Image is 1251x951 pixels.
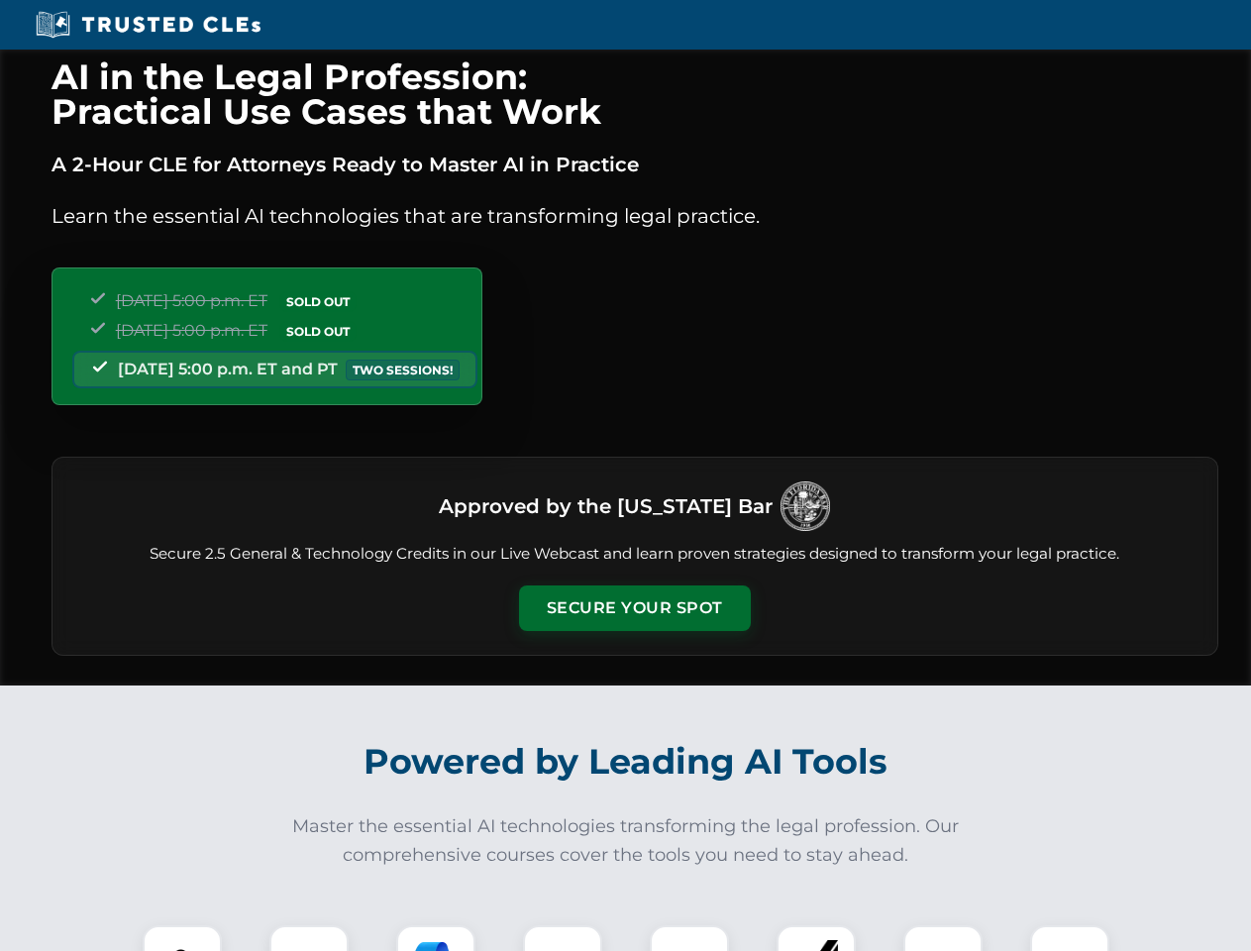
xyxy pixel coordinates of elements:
span: [DATE] 5:00 p.m. ET [116,321,267,340]
img: Logo [781,481,830,531]
span: [DATE] 5:00 p.m. ET [116,291,267,310]
p: A 2-Hour CLE for Attorneys Ready to Master AI in Practice [52,149,1218,180]
h1: AI in the Legal Profession: Practical Use Cases that Work [52,59,1218,129]
h3: Approved by the [US_STATE] Bar [439,488,773,524]
p: Learn the essential AI technologies that are transforming legal practice. [52,200,1218,232]
span: SOLD OUT [279,291,357,312]
button: Secure Your Spot [519,585,751,631]
img: Trusted CLEs [30,10,266,40]
p: Secure 2.5 General & Technology Credits in our Live Webcast and learn proven strategies designed ... [76,543,1194,566]
span: SOLD OUT [279,321,357,342]
p: Master the essential AI technologies transforming the legal profession. Our comprehensive courses... [279,812,973,870]
h2: Powered by Leading AI Tools [77,727,1175,796]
